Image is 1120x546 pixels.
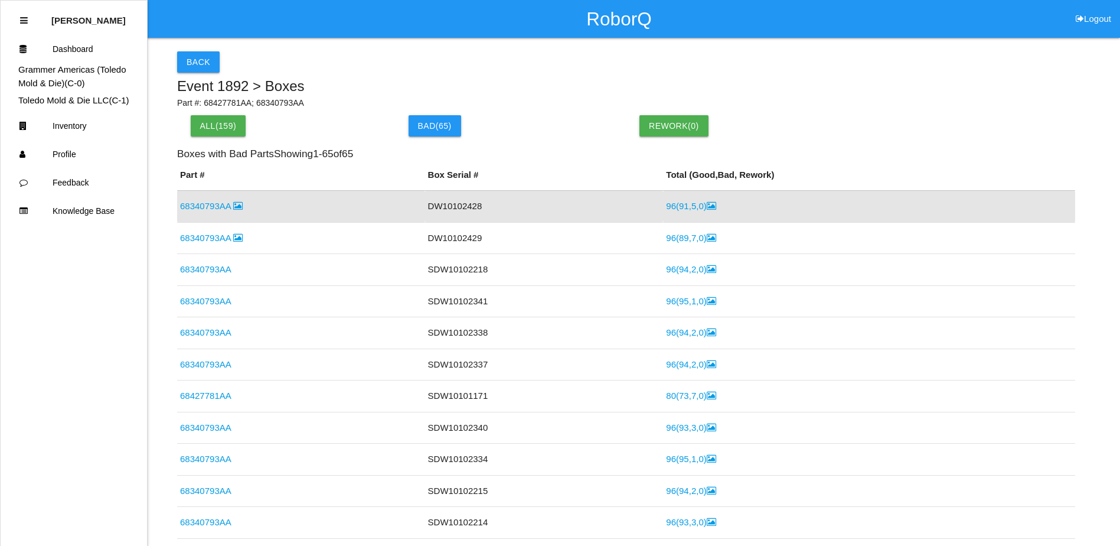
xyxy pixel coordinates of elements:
a: 96(94,2,0) [666,359,716,369]
td: SDW10102215 [425,475,664,507]
div: Close [20,6,28,35]
i: Image Inside [707,297,716,305]
a: Dashboard [1,35,147,63]
td: SDW10102218 [425,254,664,286]
i: Image Inside [707,360,716,369]
h6: Boxes with Bad Parts Showing 1 - 65 of 65 [177,148,1075,160]
a: 80(73,7,0) [666,391,716,401]
td: SDW10102337 [425,349,664,381]
a: 68427781AA [180,391,231,401]
i: Image Inside [707,328,716,337]
td: SDW10102340 [425,412,664,444]
a: 96(94,2,0) [666,327,716,337]
i: Image Inside [707,233,716,242]
i: Image Inside [707,518,716,526]
a: 68340793AA [180,327,231,337]
i: Image Inside [707,454,716,463]
div: Grammer Americas (Toledo Mold & Die)'s Dashboard [1,63,147,90]
i: Image Inside [707,486,716,495]
a: 68340793AA [180,359,231,369]
a: 96(95,1,0) [666,454,716,464]
i: Image Inside [233,201,243,210]
a: 68340793AA [180,517,231,527]
button: All(159) [191,115,246,136]
i: Image Inside [707,201,716,210]
a: 96(91,5,0) [666,201,716,211]
p: Part #: 68427781AA; 68340793AA [177,97,1075,109]
th: Total ( Good , Bad , Rework) [663,168,1075,191]
h5: Event 1892 > Boxes [177,79,1075,94]
button: Bad(65) [409,115,461,136]
a: 68340793AA [180,486,231,496]
a: Inventory [1,112,147,140]
td: SDW10102341 [425,285,664,317]
a: Knowledge Base [1,197,147,225]
a: 68340793AA [180,422,231,433]
a: 96(93,3,0) [666,422,716,433]
a: 68340793AA [180,296,231,306]
td: SDW10102334 [425,444,664,476]
a: 68340793AA [180,201,243,211]
td: SDW10102214 [425,507,664,539]
td: SDW10102338 [425,317,664,349]
a: 96(95,1,0) [666,296,716,306]
td: DW10102428 [425,191,664,223]
i: Image Inside [707,391,716,400]
a: 68340793AA [180,264,231,274]
td: SDW10101171 [425,381,664,412]
a: Toledo Mold & Die LLC(C-1) [18,95,129,105]
a: 96(89,7,0) [666,233,716,243]
th: Part # [177,168,425,191]
a: 96(93,3,0) [666,517,716,527]
i: Image Inside [707,265,716,274]
div: Toledo Mold & Die LLC's Dashboard [1,94,147,108]
td: DW10102429 [425,222,664,254]
a: 68340793AA [180,233,243,243]
a: Feedback [1,168,147,197]
p: Eric Schneider [51,6,126,25]
button: Back [177,51,220,73]
a: Grammer Americas (Toledo Mold & Die)(C-0) [18,64,126,88]
i: Image Inside [233,233,243,242]
a: Profile [1,140,147,168]
a: 96(94,2,0) [666,264,716,274]
th: Box Serial # [425,168,664,191]
a: 68340793AA [180,454,231,464]
a: 96(94,2,0) [666,486,716,496]
i: Image Inside [707,423,716,432]
button: Rework(0) [639,115,708,136]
